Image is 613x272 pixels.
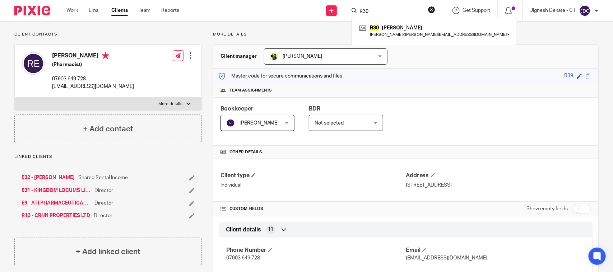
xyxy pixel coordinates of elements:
[159,101,183,107] p: More details
[220,172,406,179] h4: Client type
[94,187,113,194] span: Director
[526,205,568,212] label: Show empty fields
[268,226,274,233] span: 11
[428,6,435,13] button: Clear
[226,255,260,261] span: 07903 649 728
[139,7,150,14] a: Team
[22,187,91,194] a: E31 - KINGDOM LOCUMS LIMITED
[229,88,272,93] span: Team assignments
[66,7,78,14] a: Work
[14,6,50,15] img: Pixie
[219,72,343,80] p: Master code for secure communications and files
[240,121,279,126] span: [PERSON_NAME]
[270,52,278,61] img: Bobo-Starbridge%201.jpg
[220,206,406,212] h4: CUSTOM FIELDS
[22,200,91,207] a: E9 - ATI PHARMACEUTICALS LTD
[14,154,202,160] p: Linked clients
[111,7,128,14] a: Clients
[22,174,75,181] a: E32 - [PERSON_NAME]
[94,212,112,219] span: Director
[220,106,254,112] span: Bookkeeper
[406,255,488,261] span: [EMAIL_ADDRESS][DOMAIN_NAME]
[161,7,179,14] a: Reports
[309,106,320,112] span: BDR
[102,52,109,59] i: Primary
[22,212,90,219] a: R13 - CRNN PROPERTIES LTD
[52,52,134,61] h4: [PERSON_NAME]
[226,226,261,234] span: Client details
[220,53,257,60] h3: Client manager
[315,121,344,126] span: Not selected
[213,32,599,37] p: More details
[89,7,101,14] a: Email
[283,54,322,59] span: [PERSON_NAME]
[226,247,406,254] h4: Phone Number
[220,182,406,189] p: Individual
[406,172,591,179] h4: Address
[76,246,140,257] h4: + Add linked client
[14,32,202,37] p: Client contacts
[52,61,134,68] h5: (Pharmacist)
[564,72,573,80] div: R39
[229,149,262,155] span: Other details
[226,119,235,127] img: svg%3E
[406,247,585,254] h4: Email
[463,8,490,13] span: Get Support
[359,9,423,15] input: Search
[78,174,128,181] span: Shared Rental Income
[52,83,134,90] p: [EMAIL_ADDRESS][DOMAIN_NAME]
[52,75,134,83] p: 07903 649 728
[530,7,576,14] p: Jignesh Dekate - CT
[579,5,591,17] img: svg%3E
[83,123,133,135] h4: + Add contact
[22,52,45,75] img: svg%3E
[406,182,591,189] p: [STREET_ADDRESS]
[94,200,113,207] span: Director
